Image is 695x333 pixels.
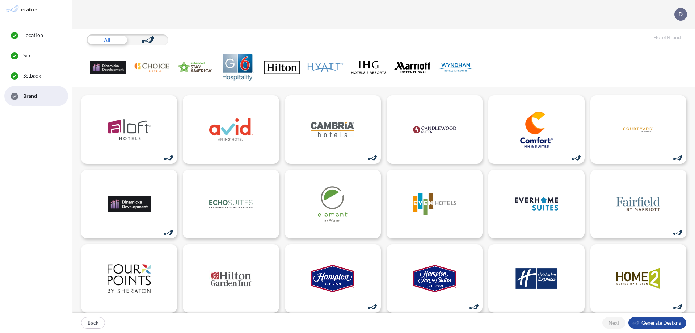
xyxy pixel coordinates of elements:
img: logo [515,186,558,222]
img: logo [108,186,151,222]
span: Brand [23,92,37,100]
img: .Dev Family [90,54,126,81]
img: logo [413,186,456,222]
img: logo [209,186,253,222]
button: Generate Designs [628,317,686,329]
img: logo [515,112,558,148]
img: Hyatt [307,54,344,81]
button: Back [81,317,105,329]
img: logo [209,261,253,297]
img: logo [311,261,354,297]
span: Setback [23,72,41,79]
img: logo [515,261,558,297]
img: logo [108,112,151,148]
img: Wyndham [438,54,474,81]
img: logo [413,112,456,148]
img: Extended Stay America [177,54,213,81]
img: Marriott [394,54,430,81]
p: Back [88,319,98,326]
img: logo [108,261,151,297]
p: Generate Designs [641,319,681,326]
img: IHG [351,54,387,81]
img: smallLogo-95f25c18.png [632,320,640,326]
div: All [87,34,127,45]
img: logo [209,112,253,148]
p: D [678,11,683,17]
img: logo [616,261,660,297]
span: Location [23,32,43,39]
img: Parafin [5,3,41,16]
img: logo [616,186,660,222]
img: G6 Hospitality [220,54,257,81]
img: logo [413,261,456,297]
img: logo [311,112,354,148]
span: Site [23,52,31,59]
img: Choice [134,54,170,81]
img: Hilton [264,54,300,81]
img: logo [616,112,660,148]
h5: Hotel Brand [653,34,681,41]
img: logo [311,186,354,222]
